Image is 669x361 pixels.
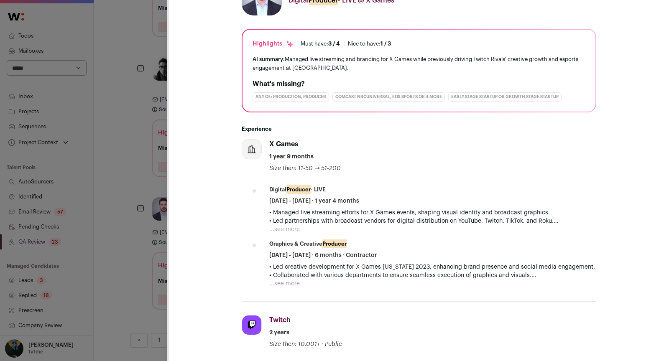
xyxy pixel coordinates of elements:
div: Early Stage Startup or Growth Stage Startup [448,92,562,102]
span: AI summary: [253,56,285,62]
span: Twitch [269,317,291,323]
span: Size then: 11-50 → 51-200 [269,165,341,171]
span: Public [325,341,342,347]
mark: Producer [286,185,311,194]
p: • Led creative development for X Games [US_STATE] 2023, enhancing brand presence and social media... [269,263,596,271]
span: · [322,340,323,348]
h2: Experience [242,126,596,132]
mark: Producer [322,239,347,248]
div: Nice to have: [348,41,391,47]
span: [DATE] - [DATE] · 6 months · Contractor [269,251,377,259]
button: ...see more [269,225,300,234]
div: Any of: Production, Producer [253,92,329,102]
img: 69ee5be0295c489b79fa84311aa835448c5fba69f8b725d434ec2fae0e22c103.jpg [242,315,261,335]
span: [DATE] - [DATE] · 1 year 4 months [269,197,359,205]
button: ...see more [269,280,300,288]
span: Size then: 10,001+ [269,341,320,347]
p: • Collaborated with various departments to ensure seamless execution of graphics and visuals. [269,271,596,280]
div: Highlights [253,40,294,48]
span: 1 / 3 [380,41,391,46]
div: Must have: [301,41,340,47]
h2: What's missing? [253,79,585,89]
div: Comcast NBCUniversal, FOX Sports or 4 more [332,92,445,102]
span: 3 / 4 [328,41,340,46]
img: company-logo-placeholder-414d4e2ec0e2ddebbe968bf319fdfe5acfe0c9b87f798d344e800bc9a89632a0.png [242,140,261,159]
ul: | [301,41,391,47]
span: 2 years [269,328,289,337]
div: Digital - LIVE [269,186,326,193]
div: Managed live streaming and branding for X Games while previously driving Twitch Rivals' creative ... [253,55,585,72]
span: 1 year 9 months [269,153,314,161]
div: Graphics & Creative [269,240,347,248]
p: • Led partnerships with broadcast vendors for digital distribution on YouTube, Twitch, TikTok, an... [269,217,596,225]
span: X Games [269,141,298,147]
p: • Managed live streaming efforts for X Games events, shaping visual identity and broadcast graphics. [269,208,596,217]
